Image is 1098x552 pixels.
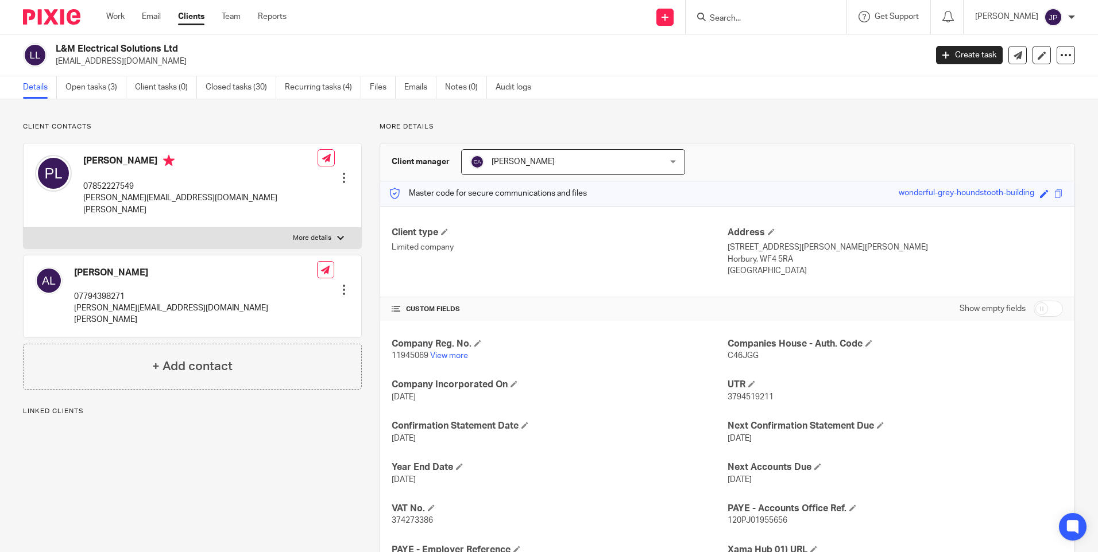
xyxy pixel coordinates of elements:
[1044,8,1062,26] img: svg%3E
[83,155,318,169] h4: [PERSON_NAME]
[142,11,161,22] a: Email
[728,434,752,442] span: [DATE]
[728,265,1063,277] p: [GEOGRAPHIC_DATA]
[56,43,746,55] h2: L&M Electrical Solutions Ltd
[74,302,317,326] p: [PERSON_NAME][EMAIL_ADDRESS][DOMAIN_NAME][PERSON_NAME]
[728,352,759,360] span: C46JGG
[392,503,727,515] h4: VAT No.
[23,407,362,416] p: Linked clients
[392,242,727,253] p: Limited company
[430,352,468,360] a: View more
[35,267,63,294] img: svg%3E
[936,46,1003,64] a: Create task
[392,379,727,391] h4: Company Incorporated On
[258,11,287,22] a: Reports
[728,254,1063,265] p: Horbury, WF4 5RA
[445,76,487,99] a: Notes (0)
[370,76,396,99] a: Files
[106,11,125,22] a: Work
[56,56,919,67] p: [EMAIL_ADDRESS][DOMAIN_NAME]
[35,155,72,192] img: svg%3E
[404,76,436,99] a: Emails
[392,393,416,401] span: [DATE]
[728,227,1063,239] h4: Address
[152,357,233,375] h4: + Add contact
[74,267,317,279] h4: [PERSON_NAME]
[492,158,555,166] span: [PERSON_NAME]
[65,76,126,99] a: Open tasks (3)
[83,192,318,216] p: [PERSON_NAME][EMAIL_ADDRESS][DOMAIN_NAME][PERSON_NAME]
[728,393,774,401] span: 3794519211
[875,13,919,21] span: Get Support
[392,227,727,239] h4: Client type
[960,303,1026,314] label: Show empty fields
[206,76,276,99] a: Closed tasks (30)
[23,122,362,131] p: Client contacts
[392,338,727,350] h4: Company Reg. No.
[163,155,175,166] i: Primary
[222,11,241,22] a: Team
[728,242,1063,253] p: [STREET_ADDRESS][PERSON_NAME][PERSON_NAME]
[285,76,361,99] a: Recurring tasks (4)
[392,420,727,432] h4: Confirmation Statement Date
[74,291,317,302] p: 07794398271
[728,338,1063,350] h4: Companies House - Auth. Code
[728,503,1063,515] h4: PAYE - Accounts Office Ref.
[392,476,416,484] span: [DATE]
[899,187,1034,200] div: wonderful-grey-houndstooth-building
[728,476,752,484] span: [DATE]
[83,181,318,192] p: 07852227549
[728,379,1063,391] h4: UTR
[392,516,433,524] span: 374273386
[389,188,587,199] p: Master code for secure communications and files
[392,352,428,360] span: 11945069
[470,155,484,169] img: svg%3E
[23,43,47,67] img: svg%3E
[709,14,812,24] input: Search
[728,420,1063,432] h4: Next Confirmation Statement Due
[392,461,727,473] h4: Year End Date
[975,11,1038,22] p: [PERSON_NAME]
[380,122,1075,131] p: More details
[392,156,450,168] h3: Client manager
[293,234,331,243] p: More details
[178,11,204,22] a: Clients
[23,9,80,25] img: Pixie
[496,76,540,99] a: Audit logs
[392,305,727,314] h4: CUSTOM FIELDS
[135,76,197,99] a: Client tasks (0)
[23,76,57,99] a: Details
[392,434,416,442] span: [DATE]
[728,516,787,524] span: 120PJ01955656
[728,461,1063,473] h4: Next Accounts Due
